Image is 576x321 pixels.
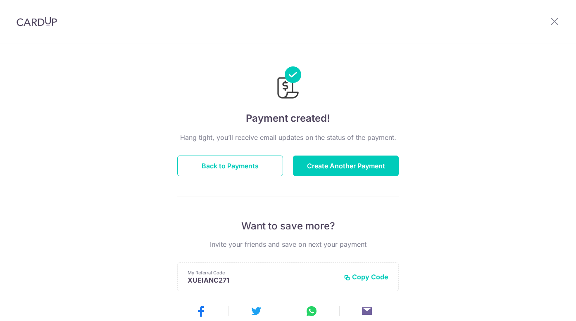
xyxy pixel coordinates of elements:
[188,276,337,284] p: XUEIANC271
[177,220,399,233] p: Want to save more?
[344,273,388,281] button: Copy Code
[177,111,399,126] h4: Payment created!
[188,269,337,276] p: My Referral Code
[17,17,57,26] img: CardUp
[177,156,283,176] button: Back to Payments
[293,156,399,176] button: Create Another Payment
[275,66,301,101] img: Payments
[177,132,399,142] p: Hang tight, you’ll receive email updates on the status of the payment.
[177,239,399,249] p: Invite your friends and save on next your payment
